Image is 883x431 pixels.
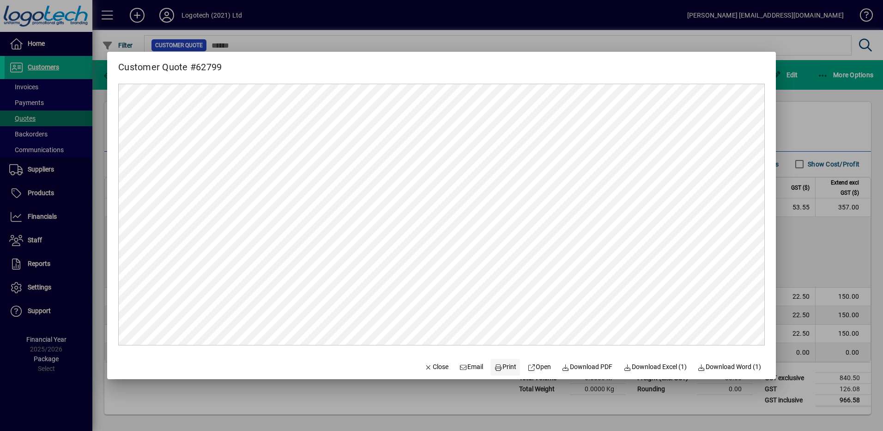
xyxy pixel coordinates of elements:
[694,359,765,376] button: Download Word (1)
[562,362,613,372] span: Download PDF
[456,359,487,376] button: Email
[558,359,617,376] a: Download PDF
[623,362,687,372] span: Download Excel (1)
[494,362,516,372] span: Print
[107,52,233,74] h2: Customer Quote #62799
[490,359,520,376] button: Print
[620,359,690,376] button: Download Excel (1)
[524,359,555,376] a: Open
[421,359,452,376] button: Close
[424,362,448,372] span: Close
[527,362,551,372] span: Open
[460,362,484,372] span: Email
[698,362,762,372] span: Download Word (1)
